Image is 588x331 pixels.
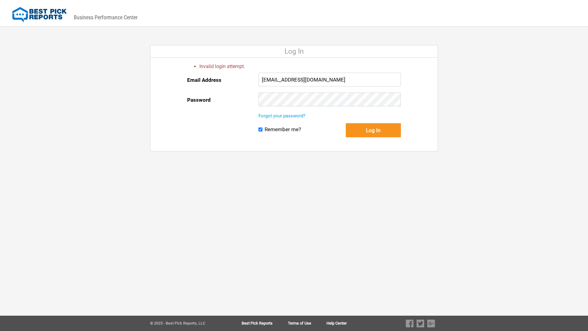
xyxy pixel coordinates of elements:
label: Email Address [187,73,221,87]
a: Forgot your password? [258,113,305,119]
li: Invalid login attempt. [199,63,401,70]
div: Log In [150,45,438,58]
div: © 2025 - Best Pick Reports, LLC [150,321,222,325]
label: Remember me? [265,126,301,133]
a: Best Pick Reports [242,321,288,325]
button: Log In [346,123,401,137]
a: Terms of Use [288,321,326,325]
img: Best Pick Reports Logo [12,7,67,22]
a: Help Center [326,321,347,325]
label: Password [187,93,211,107]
